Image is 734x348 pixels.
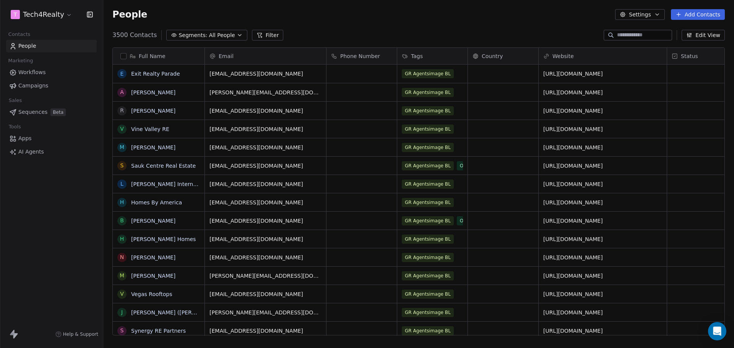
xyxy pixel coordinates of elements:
a: [URL][DOMAIN_NAME] [543,163,603,169]
span: GR Agentsimage BL [402,106,454,115]
button: Edit View [682,30,725,40]
a: [URL][DOMAIN_NAME] [543,126,603,132]
a: SequencesBeta [6,106,97,118]
span: GR Agentsimage BL [402,180,454,189]
a: [URL][DOMAIN_NAME] [543,328,603,334]
div: Website [539,48,667,64]
div: V [120,290,124,298]
a: [URL][DOMAIN_NAME] [543,199,603,206]
span: Phone Number [340,52,380,60]
a: [PERSON_NAME] [131,108,175,114]
a: [PERSON_NAME] [131,254,175,261]
span: [EMAIL_ADDRESS][DOMAIN_NAME] [209,107,322,115]
span: GR Agentsimage BL [402,69,454,78]
a: People [6,40,97,52]
div: N [120,253,124,261]
span: GR Agentsimage BL [402,290,454,299]
a: [PERSON_NAME] Homes [131,236,196,242]
span: Marketing [5,55,36,66]
a: Vegas Rooftops [131,291,172,297]
span: Help & Support [63,331,98,337]
a: Homes By America [131,199,182,206]
div: S [120,327,124,335]
a: [URL][DOMAIN_NAME] [543,254,603,261]
span: GR Agentsimage BL [402,271,454,280]
span: Country [482,52,503,60]
a: [URL][DOMAIN_NAME] [543,71,603,77]
span: [EMAIL_ADDRESS][DOMAIN_NAME] [209,199,322,206]
span: [PERSON_NAME][EMAIL_ADDRESS][DOMAIN_NAME] [209,309,322,316]
a: [URL][DOMAIN_NAME] [543,273,603,279]
span: Opened B1 [457,161,489,170]
div: Full Name [113,48,205,64]
span: [EMAIL_ADDRESS][DOMAIN_NAME] [209,217,322,225]
button: Settings [615,9,664,20]
a: Vine Valley RE [131,126,169,132]
span: GR Agentsimage BL [402,235,454,244]
div: M [120,143,124,151]
span: [EMAIL_ADDRESS][DOMAIN_NAME] [209,327,322,335]
a: Campaigns [6,79,97,92]
div: S [120,162,124,170]
div: H [120,198,124,206]
span: GR Agentsimage BL [402,216,454,225]
span: [EMAIL_ADDRESS][DOMAIN_NAME] [209,180,322,188]
span: Beta [50,108,66,116]
span: [EMAIL_ADDRESS][DOMAIN_NAME] [209,125,322,133]
a: AI Agents [6,146,97,158]
span: [EMAIL_ADDRESS][DOMAIN_NAME] [209,144,322,151]
a: [URL][DOMAIN_NAME] [543,144,603,151]
div: Tags [397,48,468,64]
div: grid [113,65,205,336]
span: Tags [411,52,423,60]
div: L [120,180,123,188]
div: Email [205,48,326,64]
a: [URL][DOMAIN_NAME] [543,236,603,242]
span: 3500 Contacts [112,31,157,40]
a: [URL][DOMAIN_NAME] [543,181,603,187]
span: Email [219,52,234,60]
span: GR Agentsimage BL [402,198,454,207]
span: People [18,42,36,50]
span: Segments: [179,31,207,39]
span: GR Agentsimage BL [402,143,454,152]
span: Tech4Realty [23,10,64,19]
a: Help & Support [55,331,98,337]
div: V [120,125,124,133]
span: Opened B1 [457,216,489,225]
a: Sauk Centre Real Estate [131,163,196,169]
span: Sales [5,95,25,106]
a: [PERSON_NAME] [131,273,175,279]
span: GR Agentsimage BL [402,125,454,134]
button: Filter [252,30,284,40]
a: [URL][DOMAIN_NAME] [543,218,603,224]
span: GR Agentsimage BL [402,253,454,262]
span: GR Agentsimage BL [402,161,454,170]
span: [EMAIL_ADDRESS][DOMAIN_NAME] [209,70,322,78]
div: Open Intercom Messenger [708,322,726,340]
a: [PERSON_NAME] International Realty [131,181,230,187]
span: Workflows [18,68,46,76]
span: AI Agents [18,148,44,156]
div: M [120,272,124,280]
div: R [120,107,124,115]
span: [PERSON_NAME][EMAIL_ADDRESS][DOMAIN_NAME] [209,272,322,280]
span: Sequences [18,108,47,116]
a: [URL][DOMAIN_NAME] [543,89,603,95]
span: [EMAIL_ADDRESS][DOMAIN_NAME] [209,162,322,170]
a: [PERSON_NAME] [131,144,175,151]
a: [PERSON_NAME] [131,218,175,224]
span: GR Agentsimage BL [402,308,454,317]
a: [URL][DOMAIN_NAME] [543,108,603,114]
a: [PERSON_NAME] ([PERSON_NAME] Homes) [131,309,246,316]
div: A [120,88,124,96]
span: GR Agentsimage BL [402,88,454,97]
span: Apps [18,134,32,142]
button: Add Contacts [671,9,725,20]
a: [PERSON_NAME] [131,89,175,95]
a: [URL][DOMAIN_NAME] [543,291,603,297]
a: Apps [6,132,97,145]
span: T [14,11,17,18]
span: People [112,9,147,20]
span: [EMAIL_ADDRESS][DOMAIN_NAME] [209,254,322,261]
